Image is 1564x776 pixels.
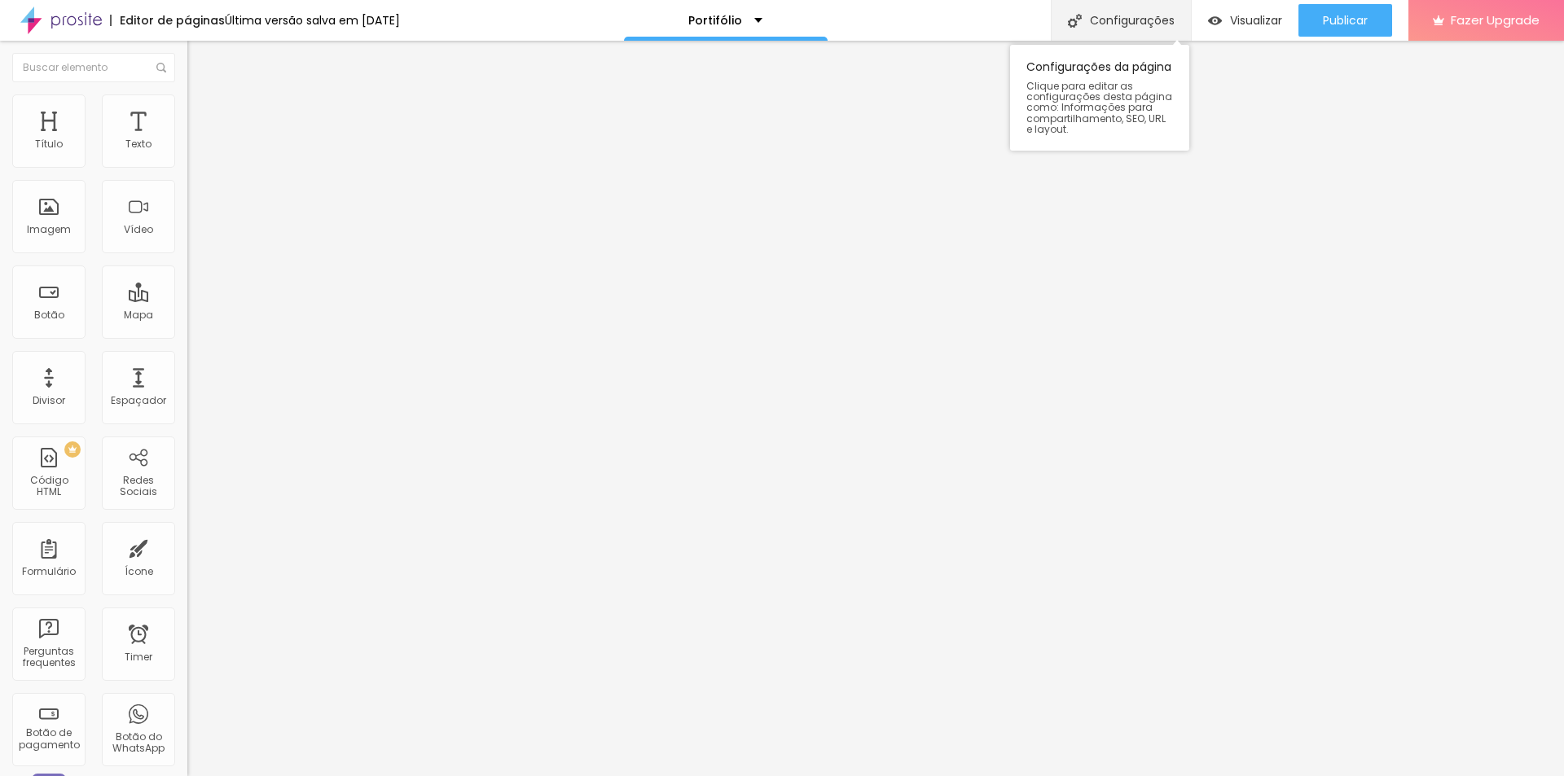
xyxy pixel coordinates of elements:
[1298,4,1392,37] button: Publicar
[125,566,153,577] div: Ícone
[156,63,166,72] img: Icone
[16,475,81,498] div: Código HTML
[1208,14,1222,28] img: view-1.svg
[1230,14,1282,27] span: Visualizar
[35,138,63,150] div: Título
[125,138,152,150] div: Texto
[124,309,153,321] div: Mapa
[225,15,400,26] div: Última versão salva em [DATE]
[1192,4,1298,37] button: Visualizar
[33,395,65,406] div: Divisor
[1323,14,1368,27] span: Publicar
[12,53,175,82] input: Buscar elemento
[1068,14,1082,28] img: Icone
[27,224,71,235] div: Imagem
[688,15,742,26] p: Portifólio
[111,395,166,406] div: Espaçador
[110,15,225,26] div: Editor de páginas
[16,727,81,751] div: Botão de pagamento
[1026,81,1173,134] span: Clique para editar as configurações desta página como: Informações para compartilhamento, SEO, UR...
[1010,45,1189,151] div: Configurações da página
[106,475,170,498] div: Redes Sociais
[124,224,153,235] div: Vídeo
[22,566,76,577] div: Formulário
[187,41,1564,776] iframe: Editor
[125,651,152,663] div: Timer
[106,731,170,755] div: Botão do WhatsApp
[16,646,81,669] div: Perguntas frequentes
[1451,13,1540,27] span: Fazer Upgrade
[34,309,64,321] div: Botão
